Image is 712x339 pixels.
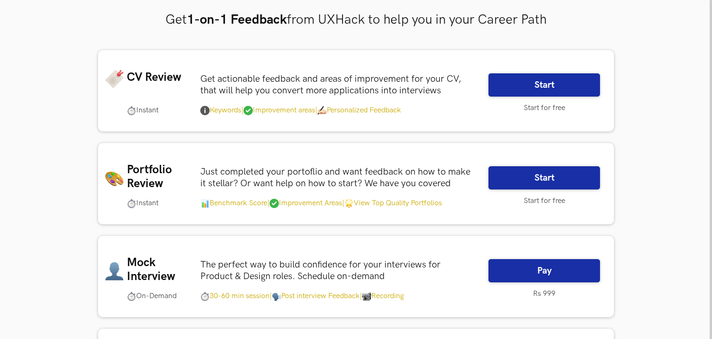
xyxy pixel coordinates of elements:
img: timer [200,292,210,301]
img: timer [127,292,136,301]
img: feedback [317,106,327,115]
span: | [270,289,272,303]
span: Personalized Feedback [317,104,401,117]
img: benchmar [200,199,210,208]
a: Start [488,73,600,97]
img: star [344,199,354,208]
span: View Top Quality Portfolios [344,196,442,210]
img: bookmark [105,70,124,88]
span: Recording [362,289,404,303]
h4: Mock Interview [127,255,189,283]
p: Instant [105,106,158,115]
span: | [360,289,362,303]
img: timer [127,199,136,208]
h4: Portfolio Review [127,163,189,190]
img: timer [127,106,136,115]
span: | [267,196,270,210]
p: Start for free [488,196,600,206]
p: The perfect way to build confidence for your interviews for Product & Design roles. Schedule on-d... [200,259,475,282]
p: Just completed your portoflio and want feedback on how to make it stellar? Or want help on how to... [200,166,475,189]
img: tick [244,106,253,115]
p: Get actionable feedback and areas of improvement for your CV, that will help you convert more app... [200,73,475,97]
span: Benchmark Score [200,196,267,210]
span: Keywords [200,104,241,117]
a: Start [488,166,600,189]
img: voice [272,292,281,301]
img: info [200,106,210,115]
span: 30-60 min session [200,289,270,303]
span: Improvement Areas [270,196,342,210]
p: On-Demand [105,292,177,301]
img: palette [105,169,124,188]
p: Instant [105,199,158,208]
span: Improvement areas [244,104,315,117]
h3: Get from UXHack to help you in your Career Path [98,12,614,28]
img: greentick [270,199,279,208]
span: Post interview Feedback [272,289,360,303]
span: | [342,196,344,210]
p: Rs 999 [488,289,600,299]
strong: 1-on-1 Feedback [187,12,287,27]
span: | [315,104,317,117]
span: | [241,104,244,117]
img: profile [105,262,124,280]
p: Start for free [488,104,600,113]
h4: CV Review [127,70,181,84]
img: recording [362,292,371,301]
a: Pay [488,259,600,282]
